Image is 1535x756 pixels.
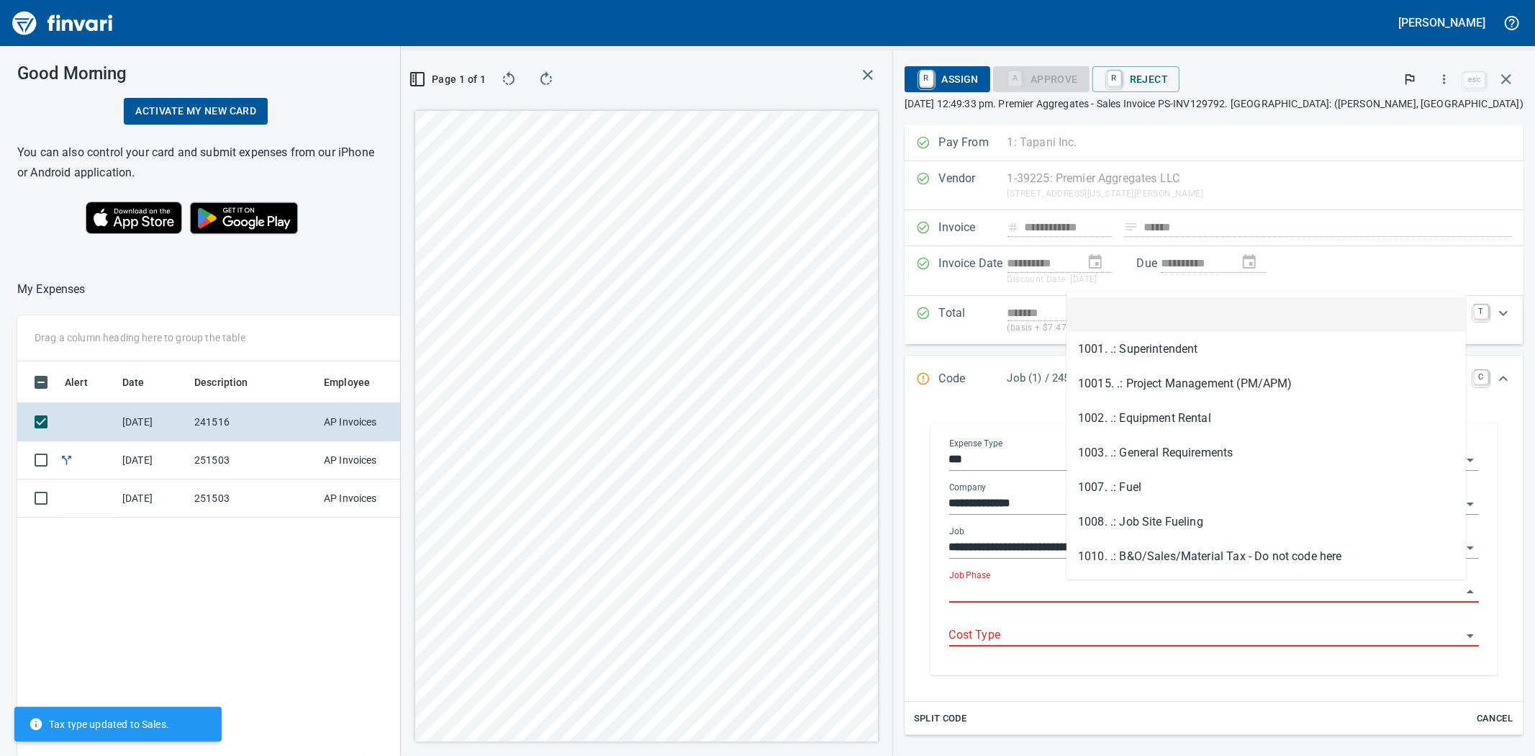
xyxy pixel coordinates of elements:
[17,281,86,298] nav: breadcrumb
[17,281,86,298] p: My Expenses
[1092,66,1179,92] button: RReject
[1460,494,1480,514] button: Open
[905,403,1523,736] div: Expand
[1067,470,1466,505] li: 1007. .: Fuel
[1428,63,1460,95] button: More
[399,176,764,190] p: Online allowed
[949,527,964,536] label: Job
[194,374,267,391] span: Description
[189,480,318,518] td: 251503
[318,403,426,441] td: AP Invoices
[1067,332,1466,366] li: 1001. .: Superintendent
[1474,370,1488,384] a: C
[939,305,1008,336] p: Total
[117,441,189,480] td: [DATE]
[1472,708,1518,730] button: Cancel
[1475,711,1514,727] span: Cancel
[194,374,248,391] span: Description
[1067,436,1466,470] li: 1003. .: General Requirements
[418,71,480,89] span: Page 1 of 1
[1460,582,1480,602] button: Close
[910,708,971,730] button: Split Code
[189,441,318,480] td: 251503
[1067,366,1466,401] li: 10015. .: Project Management (PM/APM)
[122,374,145,391] span: Date
[1067,539,1466,574] li: 1010. .: B&O/Sales/Material Tax - Do not code here
[29,717,169,732] span: Tax type updated to Sales.
[324,374,370,391] span: Employee
[17,63,374,84] h3: Good Morning
[182,194,306,242] img: Get it on Google Play
[920,71,933,86] a: R
[412,66,486,92] button: Page 1 of 1
[949,439,1002,448] label: Expense Type
[1008,321,1465,336] p: (basis + $7.47 [US_STATE] 6% tax)
[1008,370,1465,387] p: Job (1) / 245010.: [PERSON_NAME][GEOGRAPHIC_DATA]
[1464,72,1485,88] a: esc
[59,455,74,464] span: Split transaction
[318,441,426,480] td: AP Invoices
[65,374,107,391] span: Alert
[1104,67,1168,91] span: Reject
[1474,305,1488,319] a: T
[905,296,1523,344] div: Expand
[122,374,163,391] span: Date
[914,711,967,727] span: Split Code
[124,98,268,125] a: Activate my new card
[1460,450,1480,470] button: Open
[905,96,1523,111] p: [DATE] 12:49:33 pm. Premier Aggregates - Sales Invoice PS-INV129792. [GEOGRAPHIC_DATA]: ([PERSON_...
[117,480,189,518] td: [DATE]
[1399,15,1485,30] h5: [PERSON_NAME]
[916,67,979,91] span: Assign
[35,330,245,345] p: Drag a column heading here to group the table
[135,102,256,120] span: Activate my new card
[905,356,1523,403] div: Expand
[949,483,987,492] label: Company
[1394,63,1426,95] button: Flag
[993,72,1090,84] div: Job Phase required
[65,374,88,391] span: Alert
[1067,505,1466,539] li: 1008. .: Job Site Fueling
[1460,538,1480,558] button: Open
[1067,401,1466,436] li: 1002. .: Equipment Rental
[1395,12,1489,34] button: [PERSON_NAME]
[939,370,1008,389] p: Code
[905,66,990,92] button: RAssign
[1460,62,1523,96] span: Close invoice
[189,403,318,441] td: 241516
[318,480,426,518] td: AP Invoices
[86,202,182,234] img: Download on the App Store
[1460,626,1480,646] button: Open
[117,403,189,441] td: [DATE]
[1067,574,1466,608] li: 1013. .: Cleanup/Punchlist
[1108,71,1121,86] a: R
[324,374,389,391] span: Employee
[9,6,117,40] img: Finvari
[17,143,374,183] h6: You can also control your card and submit expenses from our iPhone or Android application.
[949,571,990,580] label: Job Phase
